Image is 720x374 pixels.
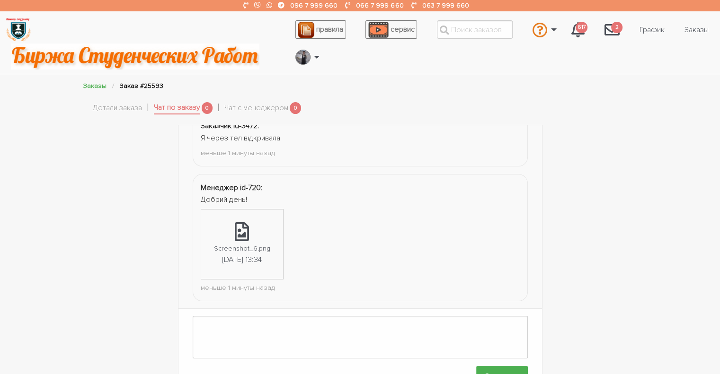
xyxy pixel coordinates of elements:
[154,102,200,115] a: Чат по заказу
[224,102,288,114] a: Чат с менеджером
[632,21,672,39] a: График
[290,1,338,9] a: 096 7 999 660
[391,25,415,34] span: сервис
[201,148,520,158] div: меньше 1 минуты назад
[201,209,283,279] a: Screenshot_6.png[DATE] 13:34
[202,102,213,114] span: 0
[222,254,262,266] div: [DATE] 13:34
[201,183,263,192] strong: Менеджер id-720:
[296,50,310,65] img: 20171208_160937.jpg
[597,17,627,43] a: 2
[201,132,520,145] div: Я через тел відкривала
[564,17,592,43] a: 617
[677,21,716,39] a: Заказы
[576,22,587,34] span: 617
[368,22,388,38] img: play_icon-49f7f135c9dc9a03216cfdbccbe1e3994649169d890fb554cedf0eac35a01ba8.png
[11,43,259,70] img: motto-2ce64da2796df845c65ce8f9480b9c9d679903764b3ca6da4b6de107518df0fe.gif
[201,194,520,206] div: Добрий день!
[295,20,346,39] a: правила
[201,121,259,130] strong: Заказчик id-3472:
[290,102,301,114] span: 0
[5,17,31,43] img: logo-135dea9cf721667cc4ddb0c1795e3ba8b7f362e3d0c04e2cc90b931989920324.png
[93,102,142,114] a: Детали заказа
[201,282,520,293] div: меньше 1 минуты назад
[214,243,270,254] div: Screenshot_6.png
[437,20,513,39] input: Поиск заказов
[365,20,417,39] a: сервис
[356,1,403,9] a: 066 7 999 660
[83,82,107,90] a: Заказы
[611,22,622,34] span: 2
[120,80,163,91] li: Заказ #25593
[316,25,343,34] span: правила
[422,1,469,9] a: 063 7 999 660
[298,22,314,38] img: agreement_icon-feca34a61ba7f3d1581b08bc946b2ec1ccb426f67415f344566775c155b7f62c.png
